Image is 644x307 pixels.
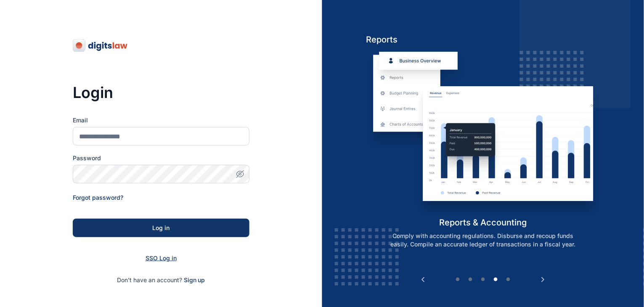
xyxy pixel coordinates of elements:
button: 2 [466,275,474,284]
img: digitslaw-logo [73,39,128,52]
button: Previous [419,275,427,284]
button: 3 [479,275,487,284]
img: reports-and-accounting [366,52,600,217]
label: Password [73,154,249,162]
a: Sign up [184,276,205,283]
p: Comply with accounting regulations. Disburse and recoup funds easily. Compile an accurate ledger ... [375,232,591,249]
p: Don't have an account? [73,276,249,284]
button: 4 [491,275,500,284]
span: Sign up [184,276,205,284]
button: 5 [504,275,512,284]
button: Next [539,275,547,284]
h3: Login [73,84,249,101]
div: Log in [86,224,236,232]
a: Forgot password? [73,194,123,201]
button: Log in [73,219,249,237]
h5: reports & accounting [366,217,600,228]
h5: Reports [366,34,600,45]
button: 1 [453,275,462,284]
a: SSO Log in [146,254,177,262]
label: Email [73,116,249,124]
